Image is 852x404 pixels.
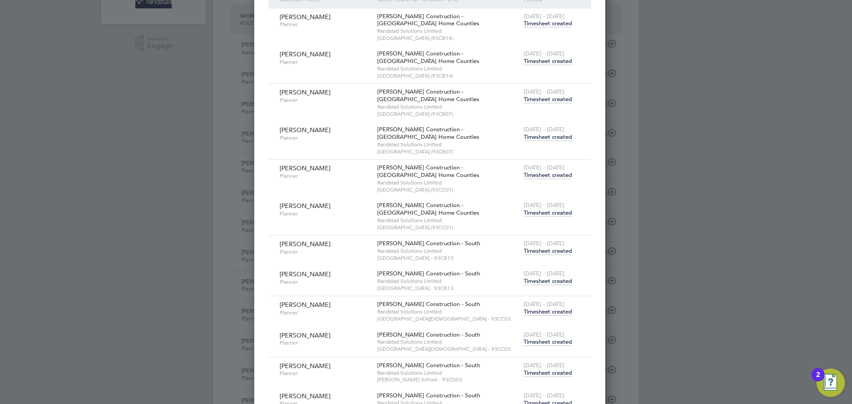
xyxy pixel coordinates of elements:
span: Planner [280,173,371,180]
span: Randstad Solutions Limited [377,369,519,377]
button: Open Resource Center, 2 new notifications [816,369,845,397]
span: [DATE] - [DATE] [524,270,564,277]
span: [PERSON_NAME] Construction - [GEOGRAPHIC_DATA] Home Counties [377,164,479,179]
span: [DATE] - [DATE] [524,392,564,399]
span: Planner [280,339,371,346]
span: Randstad Solutions Limited [377,278,519,285]
span: [PERSON_NAME] Construction - South [377,392,480,399]
span: Randstad Solutions Limited [377,65,519,72]
span: Planner [280,210,371,217]
span: [PERSON_NAME] Construction - South [377,331,480,338]
span: Randstad Solutions Limited [377,247,519,255]
span: [DATE] - [DATE] [524,126,564,133]
span: [PERSON_NAME] [280,13,331,21]
span: [PERSON_NAME] [280,50,331,58]
span: [GEOGRAPHIC_DATA] (93CB14) [377,72,519,79]
span: Randstad Solutions Limited [377,27,519,35]
span: [PERSON_NAME] [280,392,331,400]
span: [PERSON_NAME] [280,88,331,96]
span: [GEOGRAPHIC_DATA] (93CB14) [377,35,519,42]
span: Timesheet created [524,20,572,27]
span: Timesheet created [524,171,572,179]
span: [GEOGRAPHIC_DATA] (93CB07) [377,148,519,155]
span: [DATE] - [DATE] [524,300,564,308]
span: [PERSON_NAME] [280,202,331,210]
span: Timesheet created [524,308,572,316]
span: [GEOGRAPHIC_DATA] - 93CB13 [377,255,519,262]
span: [GEOGRAPHIC_DATA] - 93CB13 [377,285,519,292]
span: [PERSON_NAME] Construction - South [377,239,480,247]
span: [PERSON_NAME] Construction - [GEOGRAPHIC_DATA] Home Counties [377,201,479,216]
span: Timesheet created [524,133,572,141]
span: [PERSON_NAME] Construction - [GEOGRAPHIC_DATA] Home Counties [377,12,479,27]
span: Randstad Solutions Limited [377,141,519,148]
span: Timesheet created [524,247,572,255]
span: [GEOGRAPHIC_DATA] (93CB07) [377,110,519,118]
span: [PERSON_NAME] Construction - South [377,300,480,308]
span: [DATE] - [DATE] [524,239,564,247]
span: [DATE] - [DATE] [524,50,564,57]
span: Planner [280,134,371,141]
span: Timesheet created [524,277,572,285]
span: [GEOGRAPHIC_DATA] (93CC01) [377,186,519,193]
span: [PERSON_NAME] [280,164,331,172]
span: [DATE] - [DATE] [524,88,564,95]
span: Timesheet created [524,369,572,377]
span: Planner [280,97,371,104]
span: [DATE] - [DATE] [524,201,564,209]
span: [PERSON_NAME] [280,331,331,339]
span: [PERSON_NAME] [280,270,331,278]
span: Randstad Solutions Limited [377,179,519,186]
span: Planner [280,309,371,316]
span: [PERSON_NAME] School - 93CD03 [377,376,519,383]
span: Randstad Solutions Limited [377,338,519,345]
span: Planner [280,370,371,377]
span: Timesheet created [524,57,572,65]
span: Planner [280,248,371,255]
span: [PERSON_NAME] [280,240,331,248]
span: [GEOGRAPHIC_DATA][DEMOGRAPHIC_DATA] - 93CC03 [377,315,519,322]
span: [PERSON_NAME] Construction - [GEOGRAPHIC_DATA] Home Counties [377,50,479,65]
span: Timesheet created [524,209,572,217]
span: Timesheet created [524,95,572,103]
div: 2 [816,375,820,386]
span: [PERSON_NAME] Construction - [GEOGRAPHIC_DATA] Home Counties [377,126,479,141]
span: [PERSON_NAME] Construction - [GEOGRAPHIC_DATA] Home Counties [377,88,479,103]
span: Randstad Solutions Limited [377,103,519,110]
span: [PERSON_NAME] [280,126,331,134]
span: [PERSON_NAME] [280,301,331,309]
span: Planner [280,21,371,28]
span: [PERSON_NAME] Construction - South [377,361,480,369]
span: [GEOGRAPHIC_DATA] (93CC01) [377,224,519,231]
span: [PERSON_NAME] [280,362,331,370]
span: Planner [280,59,371,66]
span: [DATE] - [DATE] [524,164,564,171]
span: [PERSON_NAME] Construction - South [377,270,480,277]
span: [GEOGRAPHIC_DATA][DEMOGRAPHIC_DATA] - 93CC03 [377,345,519,353]
span: [DATE] - [DATE] [524,331,564,338]
span: [DATE] - [DATE] [524,12,564,20]
span: Planner [280,278,371,286]
span: Randstad Solutions Limited [377,308,519,315]
span: Timesheet created [524,338,572,346]
span: Randstad Solutions Limited [377,217,519,224]
span: [DATE] - [DATE] [524,361,564,369]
